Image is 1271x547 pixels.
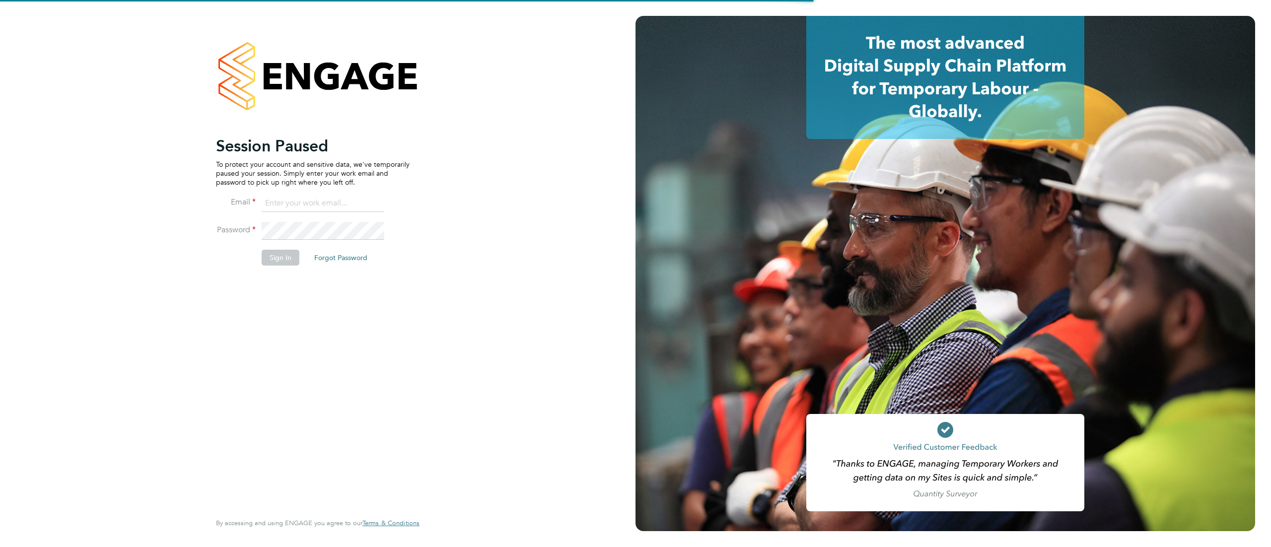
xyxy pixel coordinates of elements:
[216,160,410,187] p: To protect your account and sensitive data, we've temporarily paused your session. Simply enter y...
[362,519,420,527] a: Terms & Conditions
[262,250,299,266] button: Sign In
[216,225,256,235] label: Password
[306,250,375,266] button: Forgot Password
[216,519,420,527] span: By accessing and using ENGAGE you agree to our
[216,136,410,156] h2: Session Paused
[262,195,384,212] input: Enter your work email...
[216,197,256,207] label: Email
